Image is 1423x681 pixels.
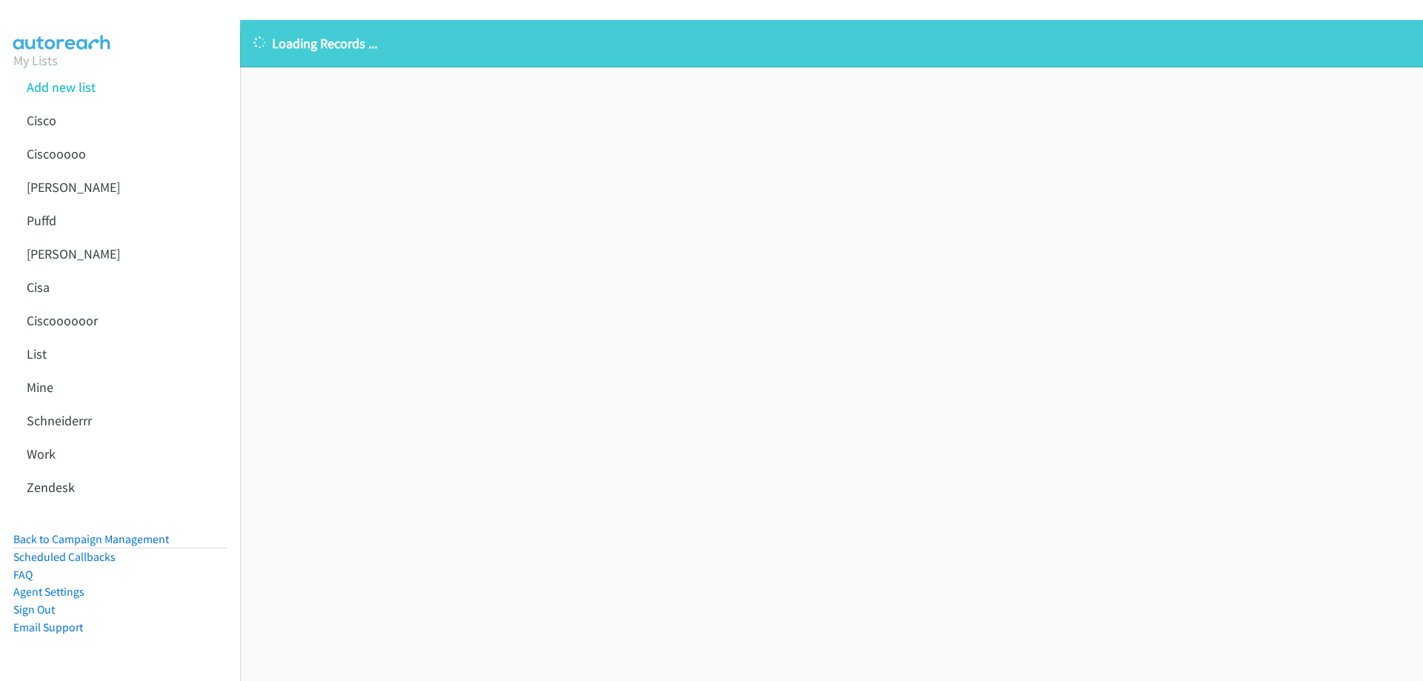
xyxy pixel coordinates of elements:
a: Email Support [13,620,83,634]
a: Schneiderrr [27,412,92,429]
p: Loading Records ... [253,33,1410,53]
a: Add new list [27,79,96,96]
a: [PERSON_NAME] [27,179,120,196]
a: Cisco [27,112,56,129]
a: Zendesk [27,479,75,496]
a: My Lists [13,52,58,69]
a: Ciscoooooor [27,312,98,329]
a: Work [27,445,56,462]
a: Cisa [27,279,50,296]
a: [PERSON_NAME] [27,245,120,262]
a: FAQ [13,568,33,582]
a: Back to Campaign Management [13,532,169,546]
a: Puffd [27,212,56,229]
a: Sign Out [13,602,55,617]
a: List [27,345,47,362]
a: Mine [27,379,53,396]
a: Ciscooooo [27,145,86,162]
a: Scheduled Callbacks [13,550,116,564]
a: Agent Settings [13,585,84,599]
